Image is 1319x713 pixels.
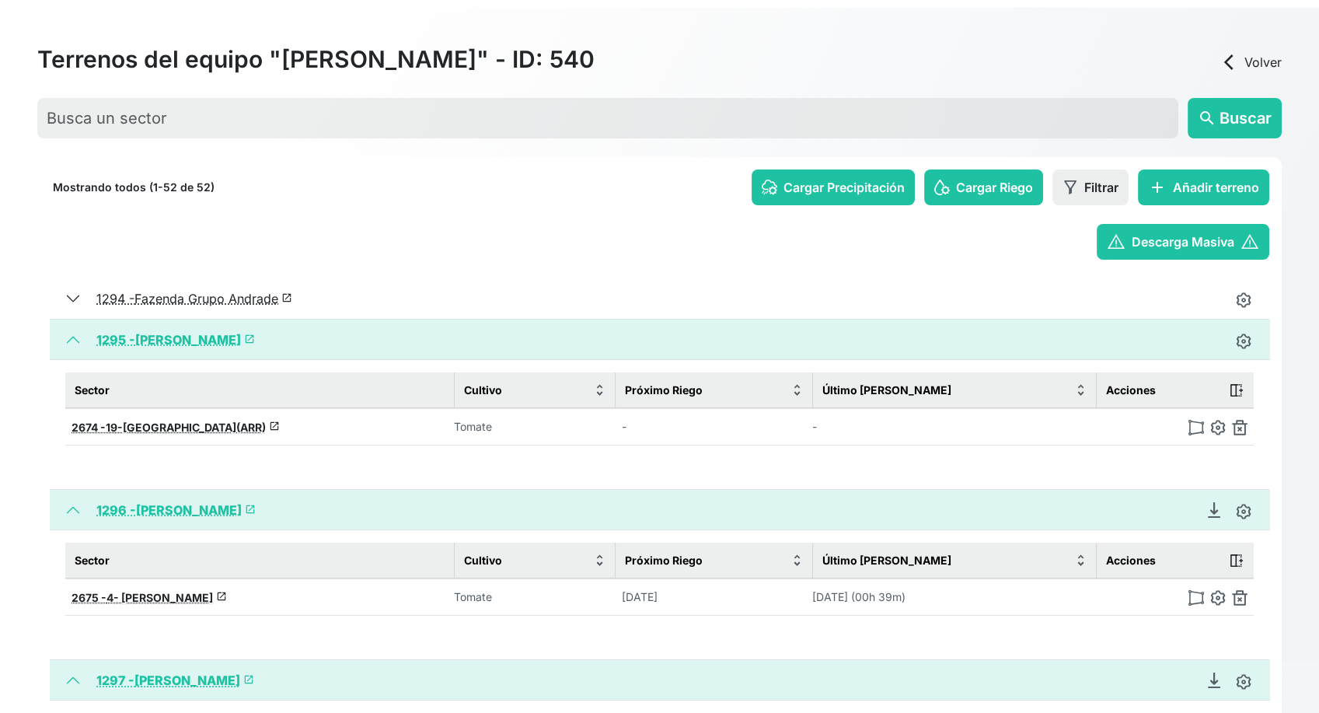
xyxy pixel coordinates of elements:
[75,552,110,568] span: Sector
[594,384,605,396] img: sort
[72,591,227,604] a: 2675 -4- [PERSON_NAME]launch
[1075,384,1087,396] img: sort
[812,408,1096,446] td: -
[1107,232,1125,251] span: warning
[622,419,707,435] p: -
[72,421,106,434] span: 2674 -
[956,178,1033,197] span: Cargar Riego
[1232,590,1247,606] img: delete
[464,382,502,398] span: Cultivo
[1210,420,1226,435] img: edit
[1220,53,1238,72] span: arrow_back_ios
[75,382,110,398] span: Sector
[96,673,134,688] span: 1297 -
[934,180,950,195] img: irrigation-config
[783,178,905,197] span: Cargar Precipitación
[1188,420,1204,435] img: modify-polygon
[37,45,595,73] h2: Terrenos del equipo "[PERSON_NAME]" - ID: 540
[1052,170,1129,205] button: Filtrar
[72,421,280,434] a: 2674 -19-[GEOGRAPHIC_DATA](ARR)launch
[625,382,703,398] span: Próximo Riego
[53,180,215,195] p: Mostrando todos (1-52 de 52)
[1220,53,1282,72] a: arrow_back_iosVolver
[216,591,227,602] span: launch
[454,578,616,616] td: Tomate
[1236,334,1251,349] img: edit
[244,334,255,344] span: launch
[96,502,136,518] span: 1296 -
[1236,674,1251,690] img: edit
[1236,292,1251,308] img: edit
[791,384,803,396] img: sort
[625,552,703,568] span: Próximo Riego
[622,589,707,605] p: [DATE]
[50,278,1270,319] button: 1294 -Fazenda Grupo Andradelaunch
[791,554,803,566] img: sort
[454,408,616,446] td: Tomate
[106,421,266,434] span: 19-[GEOGRAPHIC_DATA](ARR)
[1199,502,1230,518] a: Descargar Recomendación de Riego en PDF
[822,382,951,398] span: Último [PERSON_NAME]
[50,490,1270,530] button: 1296 -[PERSON_NAME]launch
[72,591,106,604] span: 2675 -
[96,291,134,306] span: 1294 -
[1229,383,1244,398] img: action
[1236,504,1251,519] img: edit
[50,320,1270,360] button: 1295 -[PERSON_NAME]launch
[243,674,254,685] span: launch
[762,180,777,195] img: rain-config
[1188,590,1204,606] img: modify-polygon
[1106,382,1156,398] span: Acciones
[269,421,280,432] span: launch
[1198,109,1216,128] span: search
[1106,552,1156,568] span: Acciones
[464,552,502,568] span: Cultivo
[752,170,915,205] button: Cargar Precipitación
[1063,180,1078,195] img: filter
[96,502,256,518] a: 1296 -[PERSON_NAME]launch
[822,552,951,568] span: Último [PERSON_NAME]
[924,170,1043,205] button: Cargar Riego
[1240,232,1259,251] span: warning
[1097,224,1269,260] button: warningDescarga Masivawarning
[50,660,1270,701] button: 1297 -[PERSON_NAME]launch
[96,673,254,688] a: 1297 -[PERSON_NAME]launch
[96,332,135,348] span: 1295 -
[96,291,292,306] a: 1294 -Fazenda Grupo Andradelaunch
[1229,553,1244,568] img: action
[812,578,1096,616] td: [DATE] (00h 39m)
[1232,420,1247,435] img: delete
[594,554,605,566] img: sort
[106,591,213,604] span: 4- [PERSON_NAME]
[1138,170,1269,205] button: addAñadir terreno
[1210,590,1226,606] img: edit
[281,292,292,303] span: launch
[1148,178,1167,197] span: add
[245,504,256,515] span: launch
[37,98,1178,138] input: Busca un sector
[1075,554,1087,566] img: sort
[96,332,255,348] a: 1295 -[PERSON_NAME]launch
[1199,673,1230,688] a: Descargar Recomendación de Riego en PDF
[1220,107,1272,130] span: Buscar
[1188,98,1282,138] button: searchBuscar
